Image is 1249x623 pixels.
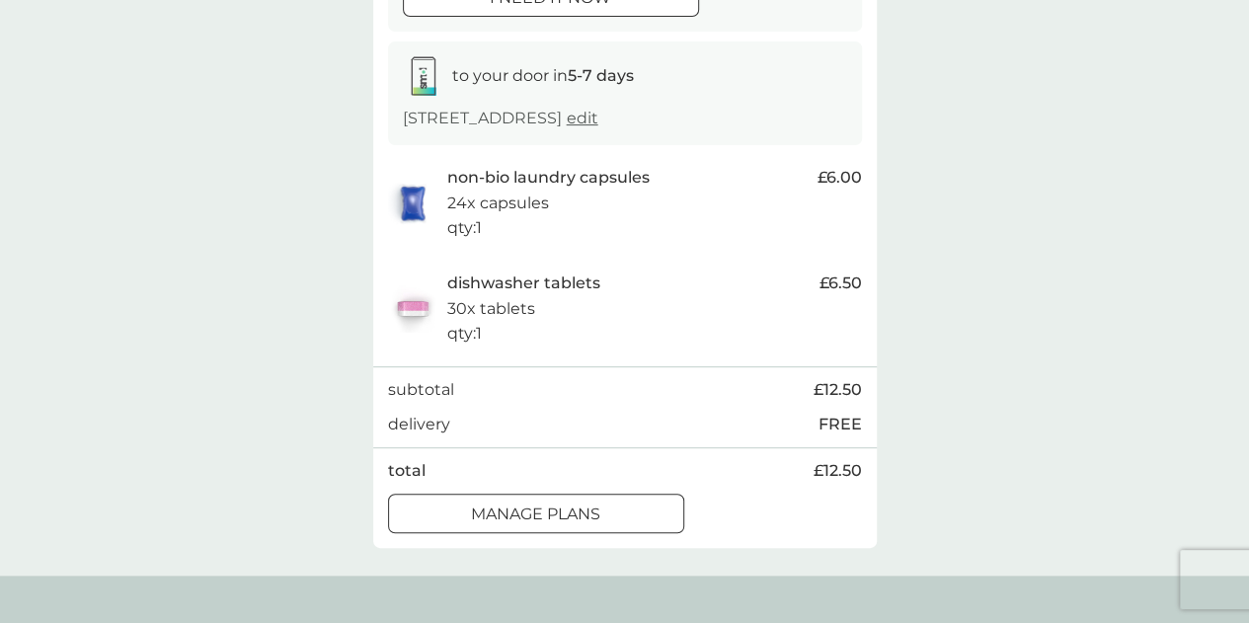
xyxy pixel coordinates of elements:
[814,377,862,403] span: £12.50
[820,271,862,296] span: £6.50
[447,165,650,191] p: non-bio laundry capsules
[403,106,598,131] p: [STREET_ADDRESS]
[567,109,598,127] a: edit
[447,296,535,322] p: 30x tablets
[568,66,634,85] strong: 5-7 days
[388,377,454,403] p: subtotal
[388,458,426,484] p: total
[447,215,482,241] p: qty : 1
[388,494,684,533] button: manage plans
[452,66,634,85] span: to your door in
[447,271,600,296] p: dishwasher tablets
[814,458,862,484] span: £12.50
[818,165,862,191] span: £6.00
[447,321,482,347] p: qty : 1
[447,191,549,216] p: 24x capsules
[471,502,600,527] p: manage plans
[388,412,450,437] p: delivery
[819,412,862,437] p: FREE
